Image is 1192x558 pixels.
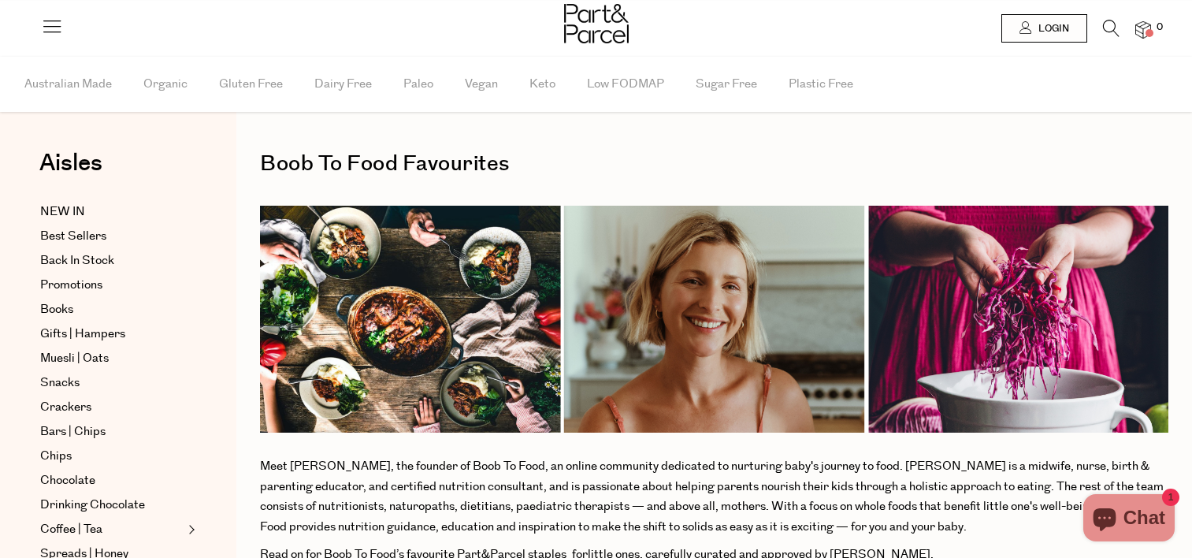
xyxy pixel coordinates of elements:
a: Bars | Chips [40,422,184,441]
a: Back In Stock [40,251,184,270]
span: Bars | Chips [40,422,106,441]
span: Promotions [40,276,102,295]
a: Promotions [40,276,184,295]
a: Drinking Chocolate [40,496,184,515]
span: Coffee | Tea [40,520,102,539]
a: Chocolate [40,471,184,490]
a: Best Sellers [40,227,184,246]
span: Snacks [40,374,80,392]
img: Website_-_Ambassador_Banners_1014_x_376px_2.png [260,206,1168,433]
img: Part&Parcel [564,4,629,43]
a: Gifts | Hampers [40,325,184,344]
span: Organic [143,57,188,112]
span: Low FODMAP [587,57,664,112]
span: Australian Made [24,57,112,112]
p: Meet [PERSON_NAME], the founder of Boob To Food, an online community dedicated to nurturing baby'... [260,456,1168,537]
span: Sugar Free [696,57,757,112]
span: Login [1034,22,1069,35]
span: Chips [40,447,72,466]
a: Coffee | Tea [40,520,184,539]
span: NEW IN [40,203,85,221]
span: Aisles [39,146,102,180]
a: 0 [1135,21,1151,38]
a: Snacks [40,374,184,392]
span: 0 [1153,20,1167,35]
button: Expand/Collapse Coffee | Tea [184,520,195,539]
a: Books [40,300,184,319]
a: NEW IN [40,203,184,221]
span: Gluten Free [219,57,283,112]
span: Best Sellers [40,227,106,246]
span: Muesli | Oats [40,349,109,368]
span: Crackers [40,398,91,417]
span: Paleo [403,57,433,112]
inbox-online-store-chat: Shopify online store chat [1079,494,1179,545]
span: Vegan [465,57,498,112]
span: Back In Stock [40,251,114,270]
span: Chocolate [40,471,95,490]
a: Muesli | Oats [40,349,184,368]
span: Books [40,300,73,319]
span: Keto [529,57,555,112]
h1: Boob To Food Favourites [260,146,1168,182]
span: Plastic Free [789,57,853,112]
span: Dairy Free [314,57,372,112]
a: Crackers [40,398,184,417]
a: Aisles [39,151,102,191]
a: Login [1001,14,1087,43]
a: Chips [40,447,184,466]
span: Gifts | Hampers [40,325,125,344]
span: Drinking Chocolate [40,496,145,515]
